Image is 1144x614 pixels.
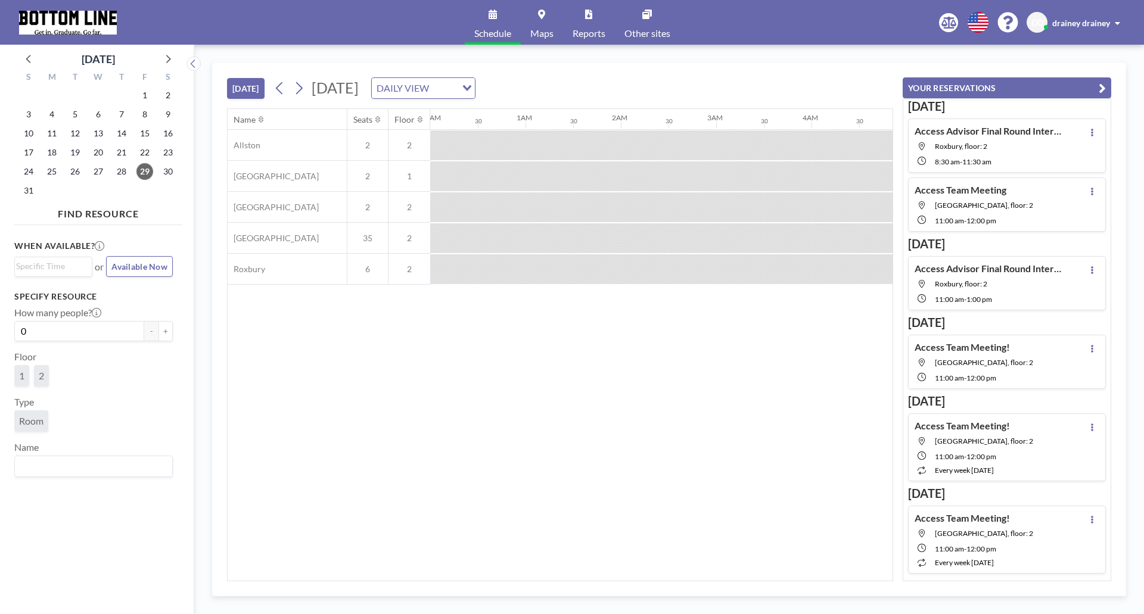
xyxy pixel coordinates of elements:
h3: Specify resource [14,291,173,302]
span: Room [19,415,43,427]
div: Search for option [15,456,172,476]
div: 1AM [517,113,532,122]
span: Sunday, August 10, 2025 [20,125,37,142]
span: 12:00 PM [966,544,996,553]
span: Tuesday, August 12, 2025 [67,125,83,142]
button: Available Now [106,256,173,277]
input: Search for option [433,80,455,96]
span: Tuesday, August 26, 2025 [67,163,83,180]
span: Wednesday, August 13, 2025 [90,125,107,142]
span: 2 [347,171,388,182]
div: 30 [666,117,673,125]
label: Floor [14,351,36,363]
label: Type [14,396,34,408]
span: Tuesday, August 5, 2025 [67,106,83,123]
div: 4AM [803,113,818,122]
span: Friday, August 29, 2025 [136,163,153,180]
span: - [964,216,966,225]
div: W [87,70,110,86]
span: - [964,373,966,382]
span: Mission Hill, floor: 2 [935,529,1033,538]
h4: Access Advisor Final Round Interviews [915,263,1064,275]
span: Monday, August 18, 2025 [43,144,60,161]
div: Search for option [372,78,475,98]
span: Mission Hill, floor: 2 [935,437,1033,445]
span: Mission Hill, floor: 2 [935,201,1033,210]
div: 30 [761,117,768,125]
span: Friday, August 22, 2025 [136,144,153,161]
span: Wednesday, August 20, 2025 [90,144,107,161]
h4: Access Team Meeting! [915,512,1010,524]
span: 2 [388,202,430,213]
span: every week [DATE] [935,558,994,567]
span: Thursday, August 7, 2025 [113,106,130,123]
span: Allston [228,140,260,151]
button: + [158,321,173,341]
span: Friday, August 15, 2025 [136,125,153,142]
span: 12:00 PM [966,373,996,382]
div: 30 [570,117,577,125]
div: [DATE] [82,51,115,67]
span: [GEOGRAPHIC_DATA] [228,233,319,244]
span: 2 [347,202,388,213]
h3: [DATE] [908,99,1106,114]
h3: [DATE] [908,394,1106,409]
span: 11:00 AM [935,216,964,225]
span: Saturday, August 9, 2025 [160,106,176,123]
span: 1:00 PM [966,295,992,304]
label: Name [14,441,39,453]
img: organization-logo [19,11,117,35]
div: 2AM [612,113,627,122]
span: Thursday, August 28, 2025 [113,163,130,180]
div: 30 [475,117,482,125]
span: - [964,452,966,461]
label: How many people? [14,307,101,319]
div: F [133,70,156,86]
span: Mission Hill, floor: 2 [935,358,1033,367]
span: Maps [530,29,554,38]
h4: Access Advisor Final Round Interviews [915,125,1064,137]
span: Friday, August 8, 2025 [136,106,153,123]
span: 12:00 PM [966,216,996,225]
div: Seats [353,114,372,125]
div: 3AM [707,113,723,122]
span: Tuesday, August 19, 2025 [67,144,83,161]
span: DD [1031,17,1043,28]
h4: Access Team Meeting! [915,341,1010,353]
input: Search for option [16,459,166,474]
span: 1 [388,171,430,182]
div: T [110,70,133,86]
button: - [144,321,158,341]
span: - [964,544,966,553]
h4: Access Team Meeting [915,184,1006,196]
h3: [DATE] [908,236,1106,251]
span: Saturday, August 30, 2025 [160,163,176,180]
span: Available Now [111,261,167,272]
span: Sunday, August 31, 2025 [20,182,37,199]
div: Search for option [15,257,92,275]
h4: Access Team Meeting! [915,420,1010,432]
span: 11:30 AM [962,157,991,166]
span: Saturday, August 23, 2025 [160,144,176,161]
span: drainey drainey [1052,18,1110,28]
span: 2 [388,140,430,151]
span: 2 [39,370,44,382]
span: [GEOGRAPHIC_DATA] [228,171,319,182]
span: Thursday, August 14, 2025 [113,125,130,142]
span: Roxbury, floor: 2 [935,142,987,151]
span: or [95,261,104,273]
span: Saturday, August 16, 2025 [160,125,176,142]
div: M [41,70,64,86]
span: DAILY VIEW [374,80,431,96]
div: Floor [394,114,415,125]
span: 6 [347,264,388,275]
button: YOUR RESERVATIONS [903,77,1111,98]
span: Sunday, August 24, 2025 [20,163,37,180]
span: Roxbury, floor: 2 [935,279,987,288]
div: T [64,70,87,86]
h3: [DATE] [908,486,1106,501]
span: Monday, August 25, 2025 [43,163,60,180]
span: 12:00 PM [966,452,996,461]
span: [DATE] [312,79,359,96]
span: - [964,295,966,304]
